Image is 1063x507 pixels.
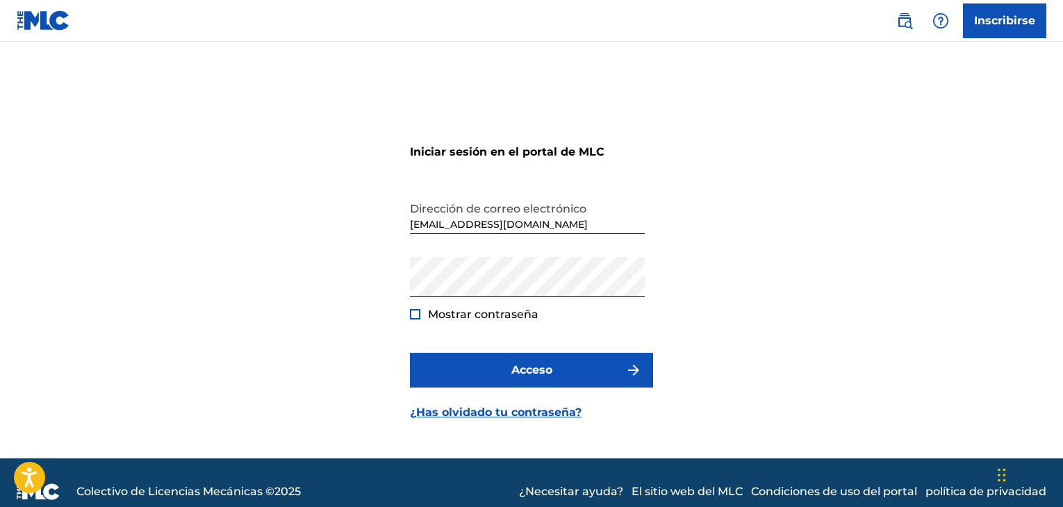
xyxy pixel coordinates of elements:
iframe: Widget de chat [994,440,1063,507]
a: Inscribirse [963,3,1046,38]
font: Inscribirse [974,14,1035,27]
div: Chat Widget [994,440,1063,507]
div: Arrastrar [998,454,1006,496]
a: Búsqueda pública [891,7,918,35]
a: política de privacidad [925,483,1046,500]
font: El sitio web del MLC [632,485,743,498]
img: Logotipo del MLC [17,10,70,31]
font: ¿Necesitar ayuda? [519,485,623,498]
font: política de privacidad [925,485,1046,498]
img: buscar [896,13,913,29]
font: Iniciar sesión en el portal de MLC [410,145,604,158]
a: Condiciones de uso del portal [751,483,917,500]
a: El sitio web del MLC [632,483,743,500]
font: 2025 [274,485,301,498]
img: ayuda [932,13,949,29]
font: Acceso [511,363,552,376]
font: Colectivo de Licencias Mecánicas © [76,485,274,498]
img: logo [17,483,60,500]
img: f7272a7cc735f4ea7f67.svg [625,362,642,379]
a: ¿Necesitar ayuda? [519,483,623,500]
button: Acceso [410,353,653,388]
font: ¿Has olvidado tu contraseña? [410,406,582,419]
font: Condiciones de uso del portal [751,485,917,498]
div: Ayuda [927,7,955,35]
font: Mostrar contraseña [428,308,538,321]
a: ¿Has olvidado tu contraseña? [410,404,582,421]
